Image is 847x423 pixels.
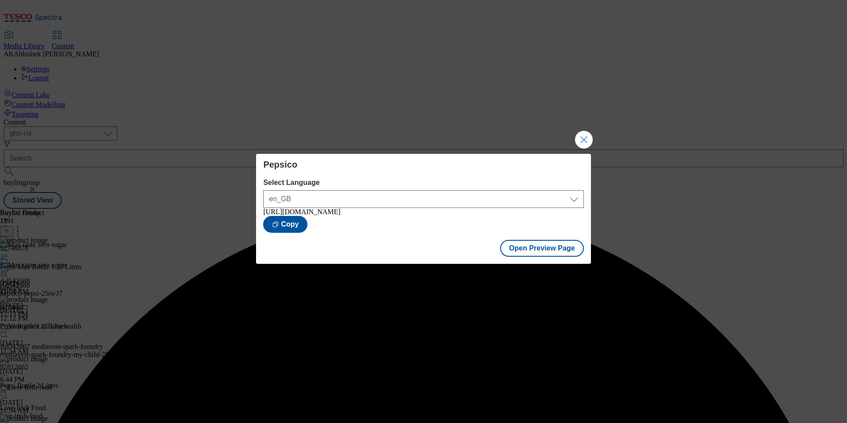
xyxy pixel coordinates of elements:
[263,179,583,187] label: Select Language
[500,240,584,257] button: Open Preview Page
[263,159,583,170] h4: Pepsico
[256,154,591,264] div: Modal
[263,208,583,216] div: [URL][DOMAIN_NAME]
[263,216,307,233] button: Copy
[575,131,593,149] button: Close Modal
